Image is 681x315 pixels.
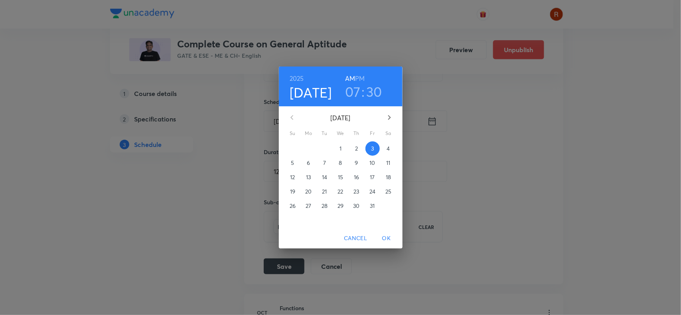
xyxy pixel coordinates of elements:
button: 19 [286,184,300,199]
button: 1 [334,141,348,156]
button: 31 [365,199,380,213]
p: 24 [369,188,375,196]
h3: : [361,83,365,100]
button: 7 [318,156,332,170]
p: 19 [290,188,295,196]
p: 18 [386,173,391,181]
p: 2 [355,145,358,153]
p: 23 [353,188,359,196]
p: 26 [290,202,296,210]
button: 30 [349,199,364,213]
button: AM [345,73,355,84]
button: [DATE] [290,84,332,101]
p: 10 [369,159,375,167]
button: 16 [349,170,364,184]
button: 27 [302,199,316,213]
button: 25 [381,184,396,199]
span: Mo [302,129,316,137]
button: 14 [318,170,332,184]
p: 5 [291,159,294,167]
button: 13 [302,170,316,184]
span: Su [286,129,300,137]
p: 3 [371,145,374,153]
span: We [334,129,348,137]
button: 28 [318,199,332,213]
p: 25 [385,188,391,196]
span: Sa [381,129,396,137]
button: 2 [349,141,364,156]
button: 22 [334,184,348,199]
p: 21 [322,188,327,196]
button: 21 [318,184,332,199]
p: 28 [322,202,328,210]
button: 11 [381,156,396,170]
button: 2025 [290,73,304,84]
p: 12 [290,173,295,181]
button: 4 [381,141,396,156]
button: 5 [286,156,300,170]
p: 16 [354,173,359,181]
button: 07 [345,83,361,100]
button: 26 [286,199,300,213]
p: 29 [338,202,343,210]
p: 20 [305,188,312,196]
p: 17 [370,173,375,181]
p: 11 [386,159,390,167]
button: 15 [334,170,348,184]
button: 12 [286,170,300,184]
p: 6 [307,159,310,167]
p: 1 [340,145,341,153]
span: Th [349,129,364,137]
button: 10 [365,156,380,170]
button: 18 [381,170,396,184]
p: 4 [387,145,390,153]
span: Tu [318,129,332,137]
p: 27 [306,202,311,210]
button: 29 [334,199,348,213]
span: OK [377,233,396,243]
p: [DATE] [302,113,380,123]
button: 24 [365,184,380,199]
p: 7 [323,159,326,167]
p: 9 [355,159,358,167]
p: 15 [338,173,343,181]
button: 6 [302,156,316,170]
button: OK [374,231,399,246]
button: 9 [349,156,364,170]
button: 8 [334,156,348,170]
button: 23 [349,184,364,199]
p: 31 [370,202,375,210]
button: PM [355,73,365,84]
button: 17 [365,170,380,184]
p: 30 [353,202,359,210]
button: 3 [365,141,380,156]
p: 22 [338,188,343,196]
span: Cancel [344,233,367,243]
p: 13 [306,173,311,181]
button: 30 [366,83,382,100]
p: 8 [339,159,342,167]
span: Fr [365,129,380,137]
p: 14 [322,173,327,181]
button: Cancel [341,231,370,246]
button: 20 [302,184,316,199]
